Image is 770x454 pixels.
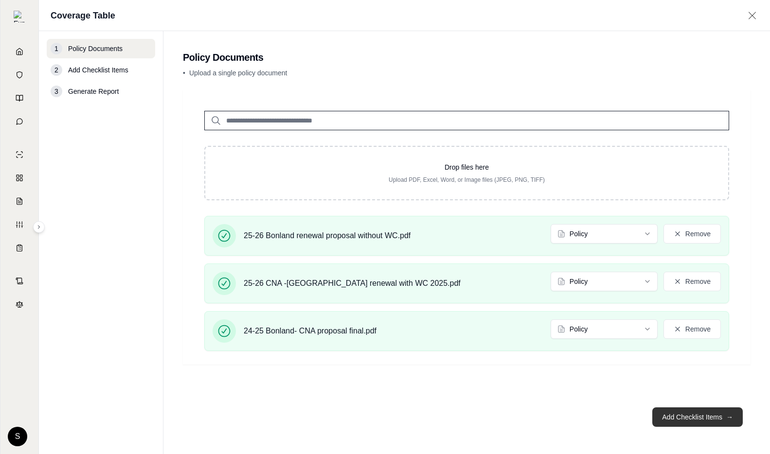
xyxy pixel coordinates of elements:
[663,319,721,339] button: Remove
[244,325,376,337] span: 24-25 Bonland- CNA proposal final.pdf
[2,237,36,259] a: Coverage Table
[10,7,29,26] button: Expand sidebar
[51,43,62,54] div: 1
[68,44,123,53] span: Policy Documents
[663,224,721,244] button: Remove
[221,162,713,172] p: Drop files here
[2,294,36,315] a: Legal Search Engine
[244,278,461,289] span: 25-26 CNA -[GEOGRAPHIC_DATA] renewal with WC 2025.pdf
[51,86,62,97] div: 3
[2,214,36,235] a: Custom Report
[14,11,25,22] img: Expand sidebar
[2,270,36,292] a: Contract Analysis
[68,87,119,96] span: Generate Report
[33,221,45,233] button: Expand sidebar
[663,272,721,291] button: Remove
[221,176,713,184] p: Upload PDF, Excel, Word, or Image files (JPEG, PNG, TIFF)
[51,9,115,22] h1: Coverage Table
[51,64,62,76] div: 2
[8,427,27,446] div: S
[652,407,743,427] button: Add Checklist Items→
[2,64,36,86] a: Documents Vault
[189,69,287,77] span: Upload a single policy document
[2,191,36,212] a: Claim Coverage
[726,412,733,422] span: →
[68,65,128,75] span: Add Checklist Items
[183,69,185,77] span: •
[2,111,36,132] a: Chat
[183,51,751,64] h2: Policy Documents
[2,87,36,109] a: Prompt Library
[2,41,36,62] a: Home
[2,167,36,189] a: Policy Comparisons
[2,144,36,165] a: Single Policy
[244,230,411,242] span: 25-26 Bonland renewal proposal without WC.pdf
